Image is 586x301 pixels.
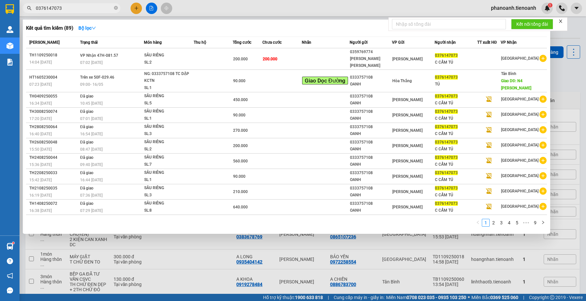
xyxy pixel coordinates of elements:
[435,140,458,144] span: 0376147073
[532,219,539,226] a: 9
[539,188,547,195] span: plus-circle
[80,186,93,190] span: Đã giao
[350,81,392,88] div: OANH
[350,130,392,137] div: OANH
[474,219,482,227] li: Previous Page
[539,172,547,179] span: plus-circle
[513,219,521,227] li: 5
[302,40,311,45] span: Nhãn
[80,116,103,121] span: 07:01 [DATE]
[392,128,423,133] span: [PERSON_NAME]
[144,139,193,146] div: SẦU RIÊNG
[144,40,162,45] span: Món hàng
[482,219,490,227] li: 1
[29,124,78,130] div: TH2808250064
[539,126,547,133] span: plus-circle
[233,189,248,194] span: 210.000
[501,158,538,163] span: [GEOGRAPHIC_DATA]
[392,57,423,61] span: [PERSON_NAME]
[392,174,423,179] span: [PERSON_NAME]
[521,219,531,227] li: Next 5 Pages
[6,4,14,14] img: logo-vxr
[80,94,93,98] span: Đã giao
[36,5,113,12] input: Tìm tên, số ĐT hoặc mã đơn
[29,185,78,192] div: TH2108250035
[435,40,456,45] span: Người nhận
[144,52,193,59] div: SẦU RIÊNG
[80,82,103,87] span: 09:00 - 16/05
[435,100,477,107] div: C CẨM TÚ
[144,169,193,176] div: SẦU RIÊNG
[392,79,412,83] span: Hòa Thắng
[78,25,96,31] strong: Bộ lọc
[435,155,458,160] span: 0376147073
[7,258,13,264] span: question-circle
[73,23,101,33] button: Bộ lọcdown
[435,81,477,88] div: TÚ
[350,139,392,146] div: 0333757108
[350,40,368,45] span: Người gửi
[501,189,538,193] span: [GEOGRAPHIC_DATA]
[233,174,245,179] span: 90.000
[482,219,489,226] a: 1
[501,79,531,90] span: Giao DĐ: N4 [PERSON_NAME]
[350,176,392,183] div: OANH
[29,208,52,213] span: 16:38 [DATE]
[144,70,193,84] div: NG: 0333757108 TC DẬP KCTN
[144,192,193,199] div: SL: 3
[539,111,547,118] span: plus-circle
[392,205,423,209] span: [PERSON_NAME]
[350,170,392,176] div: 0333757108
[435,176,477,183] div: C CẨM TÚ
[80,201,93,206] span: Đã giao
[350,100,392,107] div: OANH
[91,26,96,30] span: down
[539,203,547,210] span: plus-circle
[490,219,497,226] a: 2
[539,157,547,164] span: plus-circle
[233,98,248,102] span: 450.000
[350,154,392,161] div: 0333757108
[350,74,392,81] div: 0333757108
[392,98,423,102] span: [PERSON_NAME]
[80,109,93,114] span: Đã giao
[505,219,513,227] li: 4
[350,161,392,168] div: OANH
[501,71,516,76] span: Tân Bình
[80,140,93,144] span: Đã giao
[501,204,538,209] span: [GEOGRAPHIC_DATA]
[29,193,52,198] span: 16:19 [DATE]
[80,75,114,80] span: Trên xe 50F-029.46
[476,220,480,224] span: left
[233,113,245,117] span: 90.000
[498,219,505,226] a: 3
[350,185,392,192] div: 0333757108
[435,146,477,153] div: C CẨM TÚ
[144,84,193,92] div: SL: 1
[29,52,78,59] div: TH1109250018
[511,19,553,29] button: Kết nối tổng đài
[435,59,477,66] div: C CẨM TÚ
[435,75,458,80] span: 0376147073
[144,154,193,161] div: SẦU RIÊNG
[350,49,392,55] div: 0359769774
[350,207,392,214] div: OANH
[539,219,547,227] button: right
[144,108,193,115] div: SẦU RIÊNG
[29,200,78,207] div: TH1408250072
[7,59,13,66] img: solution-icon
[144,200,193,207] div: SẦU RIÊNG
[392,40,404,45] span: VP Gửi
[539,96,547,103] span: plus-circle
[302,77,348,84] span: Giao Dọc Đường
[497,219,505,227] li: 3
[80,125,93,129] span: Đã giao
[516,21,548,28] span: Kết nối tổng đài
[80,193,103,198] span: 07:36 [DATE]
[233,57,248,61] span: 200.000
[29,40,60,45] span: [PERSON_NAME]
[7,42,13,49] img: warehouse-icon
[233,205,248,209] span: 640.000
[435,171,458,175] span: 0376147073
[80,101,103,106] span: 10:45 [DATE]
